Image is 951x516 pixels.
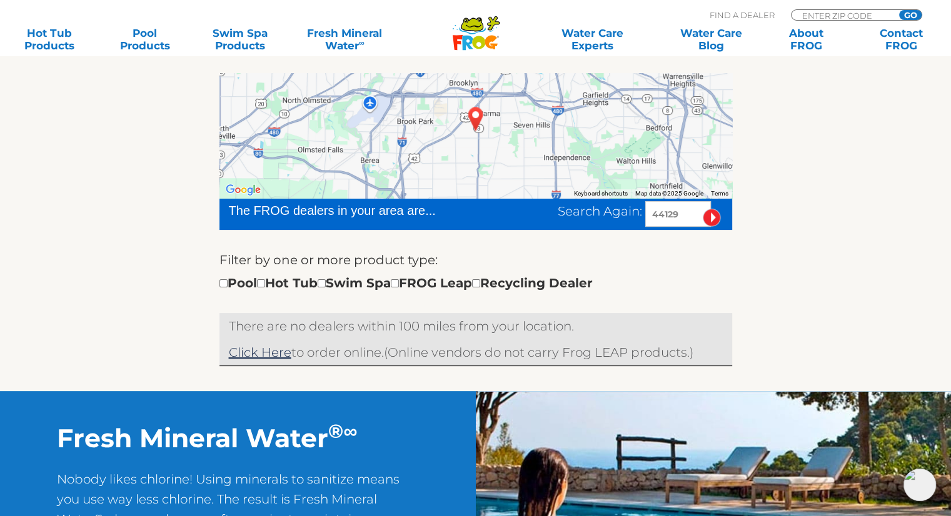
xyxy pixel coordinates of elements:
[298,27,391,52] a: Fresh MineralWater∞
[343,419,357,443] sup: ∞
[769,27,843,52] a: AboutFROG
[13,27,86,52] a: Hot TubProducts
[899,10,922,20] input: GO
[229,345,384,360] span: to order online.
[203,27,277,52] a: Swim SpaProducts
[711,190,728,197] a: Terms
[574,189,628,198] button: Keyboard shortcuts
[223,182,264,198] a: Open this area in Google Maps (opens a new window)
[108,27,181,52] a: PoolProducts
[219,273,593,293] div: Pool Hot Tub Swim Spa FROG Leap Recycling Dealer
[219,250,438,270] label: Filter by one or more product type:
[558,204,642,219] span: Search Again:
[223,182,264,198] img: Google
[903,469,936,501] img: openIcon
[703,209,721,227] input: Submit
[358,38,364,47] sup: ∞
[801,10,885,21] input: Zip Code Form
[229,201,481,220] div: The FROG dealers in your area are...
[229,345,291,360] a: Click Here
[229,316,723,336] p: There are no dealers within 100 miles from your location.
[328,419,343,443] sup: ®
[710,9,775,21] p: Find A Dealer
[57,422,418,454] h2: Fresh Mineral Water
[532,27,653,52] a: Water CareExperts
[229,342,723,362] p: (Online vendors do not carry Frog LEAP products.)
[456,97,495,141] div: CLEVELAND, OH 44129
[635,190,703,197] span: Map data ©2025 Google
[865,27,938,52] a: ContactFROG
[674,27,748,52] a: Water CareBlog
